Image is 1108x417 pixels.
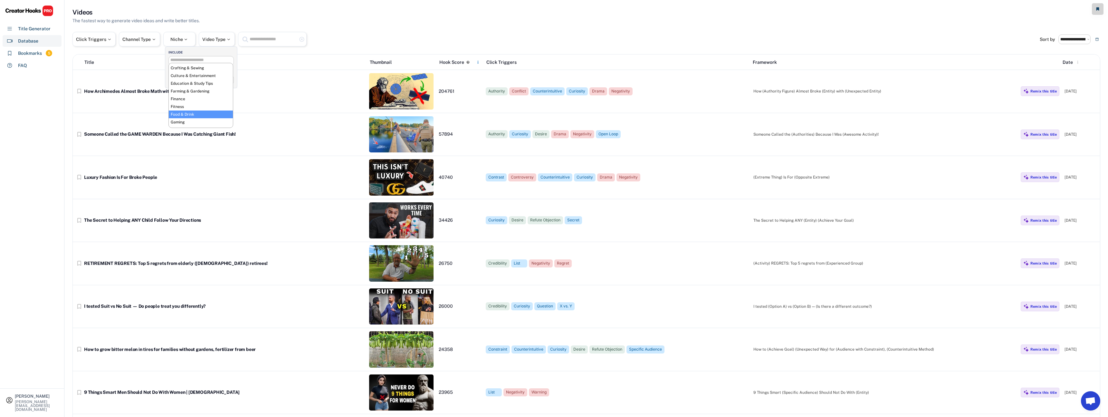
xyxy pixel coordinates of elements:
[1030,218,1057,223] div: Remix this title
[170,37,189,42] div: Niche
[84,175,364,180] div: Luxury Fashion Is For Broke People
[560,304,572,309] div: X vs. Y
[76,346,82,353] text: bookmark_border
[600,175,612,180] div: Drama
[486,59,747,66] div: Click Triggers
[18,38,38,44] div: Database
[488,218,505,223] div: Curiosity
[369,159,434,196] img: FGDB22dpmwk-23d8318d-3ba0-4a59-8e0c-dafd0b92d7b3.jpeg
[299,36,305,42] button: highlight_remove
[84,218,364,223] div: The Secret to Helping ANY Child Follow Your Directions
[1030,261,1057,266] div: Remix this title
[169,103,233,111] li: Fitness
[169,118,233,126] li: Gaming
[488,131,505,137] div: Authority
[1065,174,1097,180] div: [DATE]
[573,347,585,352] div: Desire
[530,218,560,223] div: Refute Objection
[1065,131,1097,137] div: [DATE]
[488,261,507,266] div: Credibility
[369,202,434,239] img: thumbnail.jpeg
[168,50,237,54] div: INCLUDE
[557,261,569,266] div: Regret
[369,116,434,153] img: RpNfMFNz2VM-0f64f0ef-0278-469e-9a2f-d9a38d947630.jpeg
[439,390,481,395] div: 23965
[169,72,233,80] li: Culture & Entertainment
[439,175,481,180] div: 40740
[535,131,547,137] div: Desire
[439,347,481,353] div: 24358
[1030,347,1057,352] div: Remix this title
[1065,260,1097,266] div: [DATE]
[514,261,525,266] div: List
[369,245,434,282] img: thumbnail_mNUSJ3juAbA.jpg
[439,304,481,309] div: 26000
[753,174,1016,180] div: (Extreme Thing) Is For (Opposite Extreme)
[15,400,59,412] div: [PERSON_NAME][EMAIL_ADDRESS][DOMAIN_NAME]
[540,175,570,180] div: Counterintuitive
[369,374,434,411] img: xSEI4_H_wKw-8b7e6f1e-e94f-41fb-888b-461823fb444f.jpeg
[554,131,566,137] div: Drama
[369,288,434,325] img: Screenshot%202025-04-06%20at%2010.37.45%20PM.png
[1065,218,1097,223] div: [DATE]
[753,59,1014,66] div: Framework
[533,89,562,94] div: Counterintuitive
[169,80,233,87] li: Education & Study Tips
[169,126,233,134] li: Geopolitics & Economics
[592,347,622,352] div: Refute Objection
[511,175,534,180] div: Controversy
[169,95,233,103] li: Finance
[1040,37,1055,42] div: Sort by
[753,260,1016,266] div: (Activity) REGRETS: Top 5 regrets from (Experienced Group)
[439,261,481,267] div: 26750
[76,174,82,180] button: bookmark_border
[598,131,618,137] div: Open Loop
[1023,390,1029,395] img: MagicMajor%20%28Purple%29.svg
[1081,391,1100,411] a: Open chat
[1023,88,1029,94] img: MagicMajor%20%28Purple%29.svg
[550,347,567,352] div: Curiosity
[76,303,82,310] button: bookmark_border
[592,89,605,94] div: Drama
[512,89,526,94] div: Conflict
[753,346,1016,352] div: How to (Achieve Goal) (Unexpected Way) for (Audience with Constraint), (Counterintuitive Method)
[1065,304,1097,309] div: [DATE]
[76,260,82,267] text: bookmark_border
[439,89,481,94] div: 204761
[1023,304,1029,309] img: MagicMajor%20%28Purple%29.svg
[18,25,51,32] div: Title Generator
[46,51,52,56] div: 5
[1023,131,1029,137] img: MagicMajor%20%28Purple%29.svg
[76,217,82,224] button: bookmark_border
[1030,390,1057,395] div: Remix this title
[488,304,507,309] div: Credibility
[169,87,233,95] li: Farming & Gardening
[512,131,528,137] div: Curiosity
[1065,346,1097,352] div: [DATE]
[1023,218,1029,223] img: MagicMajor%20%28Purple%29.svg
[1023,260,1029,266] img: MagicMajor%20%28Purple%29.svg
[753,390,1016,395] div: 9 Things Smart (Specific Audience) Should Not Do With (Entity)
[753,304,1016,309] div: I tested (Option A) vs (Option B) — (Is there a different outcome?)
[488,390,499,395] div: List
[84,59,94,66] div: Title
[567,218,579,223] div: Secret
[76,131,82,138] button: bookmark_border
[753,131,1016,137] div: Someone Called the (Authorities) Because I Was (Awesome Activity)!
[84,390,364,395] div: 9 Things Smart Men Should Not Do With Women | [DEMOGRAPHIC_DATA]
[1030,175,1057,179] div: Remix this title
[76,37,112,42] div: Click Triggers
[72,17,200,24] div: The fastest way to generate video ideas and write better titles.
[753,218,1016,223] div: The Secret to Helping ANY (Entity) (Achieve Your Goal)
[72,8,92,17] h3: Videos
[84,89,364,94] div: How Archimedes Almost Broke Math with Circles
[619,175,638,180] div: Negativity
[76,389,82,396] button: bookmark_border
[1023,346,1029,352] img: MagicMajor%20%28Purple%29.svg
[439,218,481,223] div: 34426
[531,261,550,266] div: Negativity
